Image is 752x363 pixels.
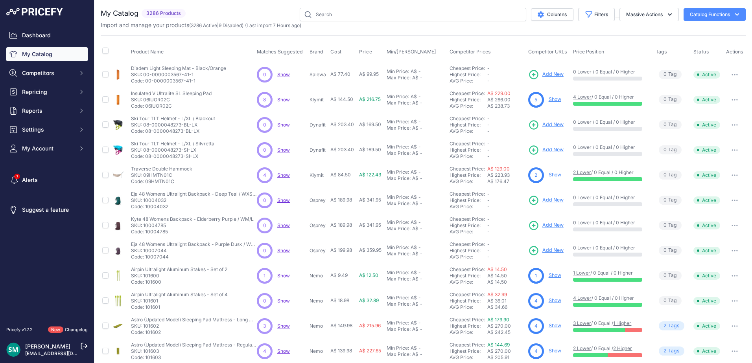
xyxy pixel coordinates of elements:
span: - [487,122,490,128]
span: 5 [535,96,537,103]
div: - [418,225,422,232]
span: Show [277,247,290,253]
p: Code: 08-0000048273-SI-LX [131,153,214,159]
p: Dynafit [310,122,328,128]
div: Min Price: [387,219,409,225]
span: - [487,153,490,159]
div: A$ [411,93,417,100]
span: Active [693,247,720,255]
a: Add New [528,245,564,256]
span: Tag [659,70,682,79]
a: A$ 229.00 [487,90,511,96]
span: Active [693,146,720,154]
span: Add New [542,247,564,254]
p: SKU: 08-0000048273-SI-LX [131,147,214,153]
span: A$ 266.00 [487,97,511,103]
div: - [417,219,421,225]
span: A$ 144.50 [330,96,353,102]
div: AVG Price: [450,153,487,159]
a: 4 Lower [573,295,592,301]
span: A$ 84.50 [330,172,351,178]
span: Active [693,272,720,280]
div: A$ 176.47 [487,178,525,185]
div: - [418,200,422,207]
p: Salewa [310,71,328,78]
a: Show [277,348,290,354]
div: Min Price: [387,144,409,150]
span: Status [693,49,709,55]
div: A$ [411,269,417,276]
p: Osprey [310,247,328,254]
span: Competitors [22,69,74,77]
div: A$ [412,225,418,232]
span: Show [277,71,290,77]
p: Code: 06IUOR02C [131,103,212,109]
div: Max Price: [387,200,411,207]
span: Active [693,71,720,79]
a: A$ 32.99 [487,291,507,297]
span: 0 [263,247,266,254]
div: Min Price: [387,244,409,251]
span: Tag [659,221,682,230]
p: SKU: 08-0000048273-BL-LX [131,122,215,128]
button: Status [693,49,711,55]
div: - [417,244,421,251]
span: Add New [542,222,564,229]
span: 0 [263,147,266,154]
span: - [487,147,490,153]
p: Code: 08-0000048273-BL-LX [131,128,215,134]
div: AVG Price: [450,78,487,84]
span: 0 [664,171,667,179]
button: Repricing [6,85,88,99]
p: Diadem Light Sleeping Mat - Black/Orange [131,65,226,71]
a: Show [549,172,561,178]
span: Show [277,197,290,203]
a: Show [277,323,290,329]
span: 0 [263,71,266,78]
div: Max Price: [387,125,411,131]
span: - [487,203,490,209]
a: Show [549,96,561,102]
div: A$ [412,150,418,156]
span: Active [693,171,720,179]
a: Suggest a feature [6,203,88,217]
p: SKU: 10004032 [131,197,257,203]
span: - [487,128,490,134]
a: 2 Lower [573,345,591,351]
span: A$ 122.43 [359,172,381,178]
div: - [417,194,421,200]
span: A$ 169.50 [359,121,381,127]
p: 0 Lower / 0 Equal / 0 Higher [573,119,648,125]
span: - [487,222,490,228]
p: / 0 Equal / 0 Higher [573,169,648,176]
div: A$ [412,75,418,81]
span: Add New [542,121,564,128]
a: Add New [528,220,564,231]
span: 8 [263,96,266,103]
p: Klymit [310,97,328,103]
button: Massive Actions [619,8,679,21]
p: 0 Lower / 0 Equal / 0 Higher [573,220,648,226]
span: A$ 99.95 [359,71,379,77]
span: Tag [659,95,682,104]
span: A$ 203.40 [330,147,354,152]
a: Cheapest Price: [450,241,485,247]
a: Cheapest Price: [450,266,485,272]
a: Show [277,147,290,153]
span: 3286 Products [142,9,186,18]
p: Airpin Ultralight Aluminum Stakes - Set of 2 [131,266,227,273]
span: (Last import 7 Hours ago) [245,22,301,28]
div: A$ [411,244,417,251]
a: Show [549,272,561,278]
div: - [418,125,422,131]
div: A$ [411,169,417,175]
div: Max Price: [387,150,411,156]
div: A$ [412,100,418,106]
p: Ski Tour TLT Helmet - L/XL / Blackout [131,115,215,122]
a: A$ 144.69 [487,342,510,348]
a: My Catalog [6,47,88,61]
p: Osprey [310,222,328,229]
p: Import and manage your products [101,21,301,29]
